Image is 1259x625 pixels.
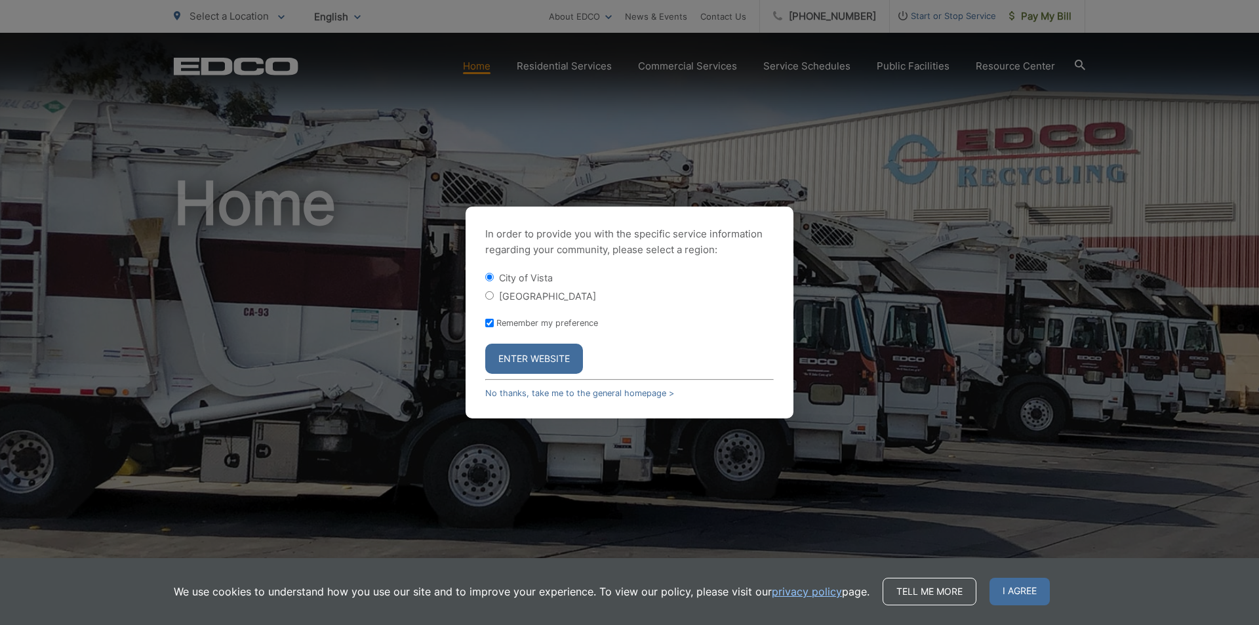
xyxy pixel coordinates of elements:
p: We use cookies to understand how you use our site and to improve your experience. To view our pol... [174,584,869,599]
label: Remember my preference [496,318,598,328]
button: Enter Website [485,344,583,374]
label: [GEOGRAPHIC_DATA] [499,291,596,302]
a: Tell me more [883,578,976,605]
span: I agree [989,578,1050,605]
a: No thanks, take me to the general homepage > [485,388,674,398]
label: City of Vista [499,272,553,283]
p: In order to provide you with the specific service information regarding your community, please se... [485,226,774,258]
a: privacy policy [772,584,842,599]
